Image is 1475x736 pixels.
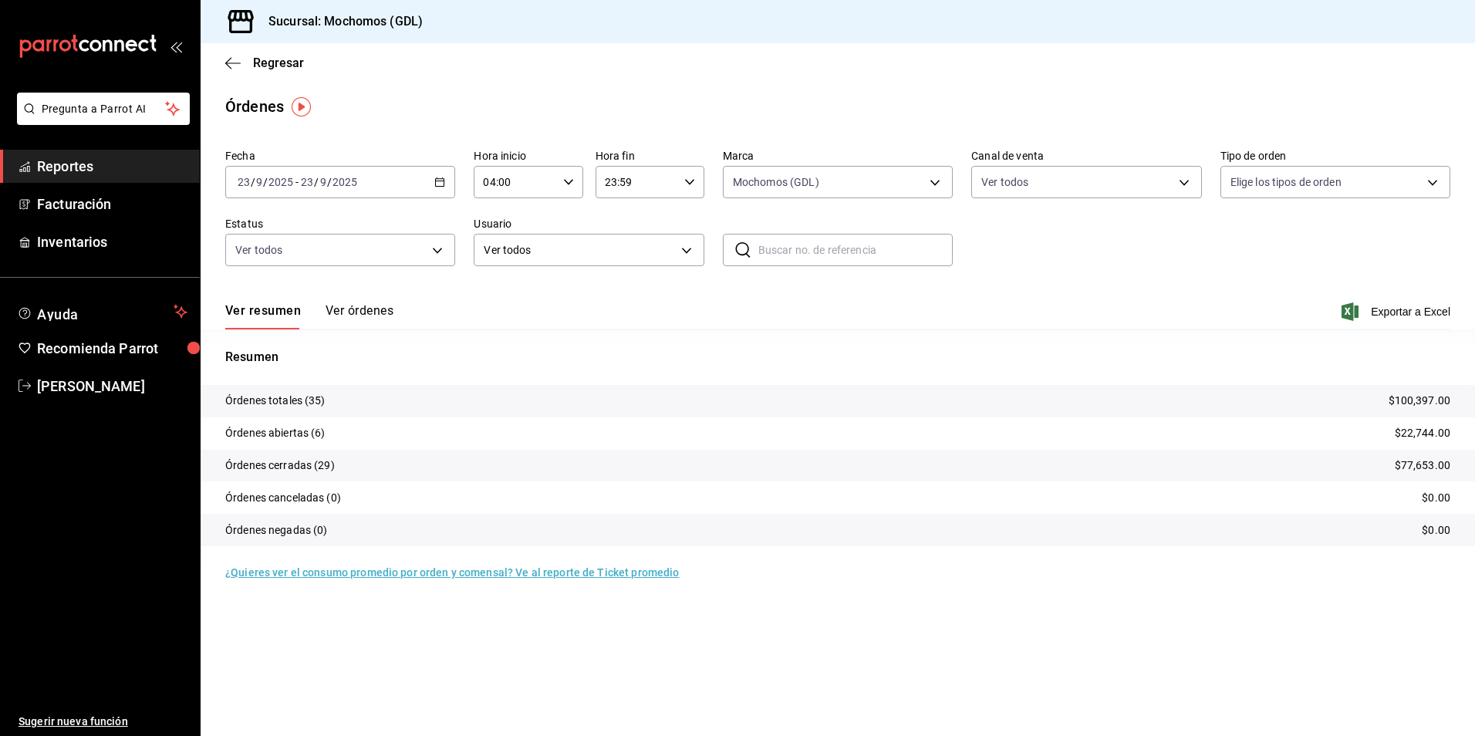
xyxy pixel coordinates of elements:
[11,112,190,128] a: Pregunta a Parrot AI
[255,176,263,188] input: --
[1395,425,1450,441] p: $22,744.00
[225,95,284,118] div: Órdenes
[225,150,455,161] label: Fecha
[1395,457,1450,474] p: $77,653.00
[235,242,282,258] span: Ver todos
[971,150,1201,161] label: Canal de venta
[37,231,187,252] span: Inventarios
[314,176,319,188] span: /
[17,93,190,125] button: Pregunta a Parrot AI
[1220,150,1450,161] label: Tipo de orden
[253,56,304,70] span: Regresar
[225,56,304,70] button: Regresar
[1230,174,1342,190] span: Elige los tipos de orden
[225,490,341,506] p: Órdenes canceladas (0)
[225,457,335,474] p: Órdenes cerradas (29)
[37,302,167,321] span: Ayuda
[1389,393,1450,409] p: $100,397.00
[474,218,704,229] label: Usuario
[319,176,327,188] input: --
[292,97,311,116] img: Tooltip marker
[225,218,455,229] label: Estatus
[484,242,675,258] span: Ver todos
[295,176,299,188] span: -
[596,150,704,161] label: Hora fin
[237,176,251,188] input: --
[733,174,819,190] span: Mochomos (GDL)
[225,303,393,329] div: navigation tabs
[300,176,314,188] input: --
[37,156,187,177] span: Reportes
[251,176,255,188] span: /
[225,522,328,538] p: Órdenes negadas (0)
[263,176,268,188] span: /
[981,174,1028,190] span: Ver todos
[170,40,182,52] button: open_drawer_menu
[332,176,358,188] input: ----
[37,194,187,214] span: Facturación
[327,176,332,188] span: /
[1422,490,1450,506] p: $0.00
[268,176,294,188] input: ----
[19,714,187,730] span: Sugerir nueva función
[225,348,1450,366] p: Resumen
[225,393,326,409] p: Órdenes totales (35)
[474,150,582,161] label: Hora inicio
[37,338,187,359] span: Recomienda Parrot
[225,303,301,329] button: Ver resumen
[326,303,393,329] button: Ver órdenes
[225,566,679,579] a: ¿Quieres ver el consumo promedio por orden y comensal? Ve al reporte de Ticket promedio
[256,12,423,31] h3: Sucursal: Mochomos (GDL)
[37,376,187,397] span: [PERSON_NAME]
[1345,302,1450,321] button: Exportar a Excel
[42,101,166,117] span: Pregunta a Parrot AI
[723,150,953,161] label: Marca
[1422,522,1450,538] p: $0.00
[758,235,953,265] input: Buscar no. de referencia
[225,425,326,441] p: Órdenes abiertas (6)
